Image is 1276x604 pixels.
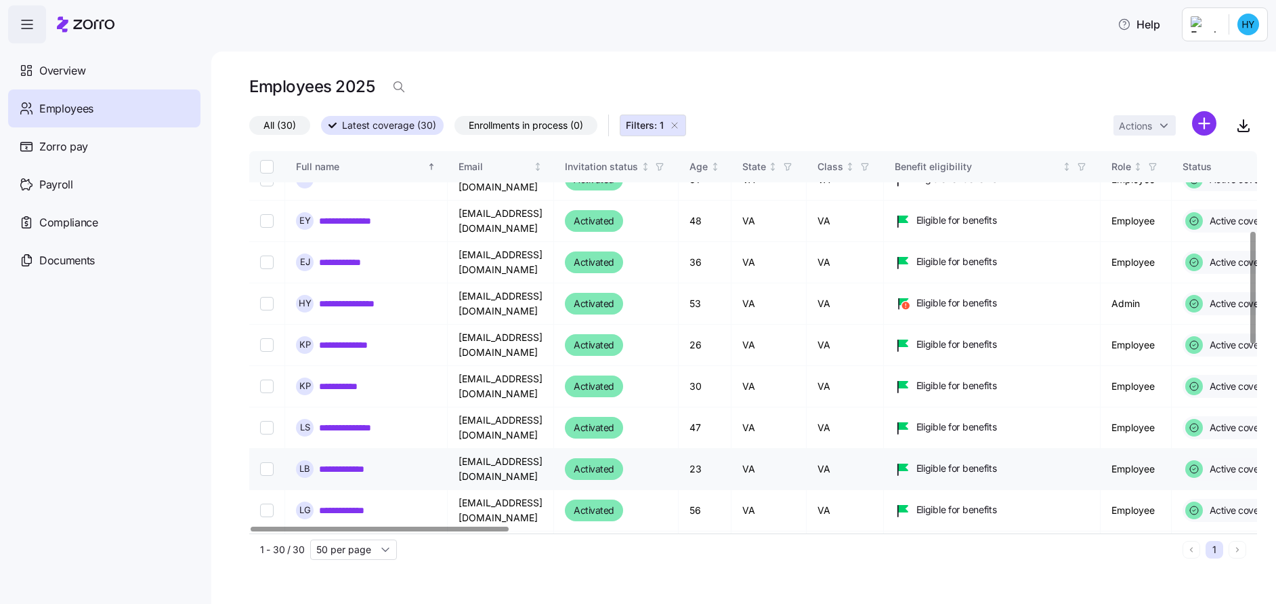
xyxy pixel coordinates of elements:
div: State [742,159,766,174]
div: Not sorted [1133,162,1143,172]
td: VA [807,201,884,242]
span: Overview [39,62,85,79]
a: Employees [8,89,200,127]
span: Eligible for benefits [916,214,997,227]
span: Enrollments in process (0) [469,117,583,134]
td: Employee [1101,201,1172,242]
input: Select record 11 [260,338,274,352]
td: VA [807,283,884,325]
span: Payroll [39,176,73,193]
th: RoleNot sorted [1101,151,1172,182]
td: Employee [1101,490,1172,531]
td: [EMAIL_ADDRESS][DOMAIN_NAME] [448,283,554,325]
span: Help [1118,16,1160,33]
td: VA [731,325,807,366]
span: Filters: 1 [626,119,664,132]
img: Employer logo [1191,16,1218,33]
td: VA [731,407,807,449]
div: Role [1111,159,1131,174]
span: 1 - 30 / 30 [260,543,305,557]
button: Next page [1229,541,1246,559]
td: VA [807,366,884,407]
span: L B [299,464,310,473]
span: K P [299,382,311,390]
span: Activated [574,254,614,270]
span: L G [299,506,311,515]
td: [EMAIL_ADDRESS][DOMAIN_NAME] [448,325,554,366]
th: Full nameSorted ascending [285,151,448,182]
td: Employee [1101,449,1172,490]
td: 36 [679,242,731,283]
button: Previous page [1183,541,1200,559]
span: All (30) [263,117,296,134]
span: Eligible for benefits [916,379,997,392]
span: Activated [574,337,614,353]
span: Eligible for benefits [916,462,997,475]
span: Activated [574,461,614,477]
a: Payroll [8,165,200,203]
div: Not sorted [1257,162,1267,172]
span: Activated [574,213,614,229]
td: [EMAIL_ADDRESS][DOMAIN_NAME] [448,201,554,242]
div: Benefit eligibility [895,159,1060,174]
td: VA [807,325,884,366]
span: Eligible for benefits [916,255,997,268]
td: [EMAIL_ADDRESS][DOMAIN_NAME] [448,407,554,449]
td: Employee [1101,366,1172,407]
span: Employees [39,100,93,117]
th: Invitation statusNot sorted [554,151,679,182]
td: Admin [1101,283,1172,325]
input: Select record 10 [260,297,274,310]
span: Eligible for benefits [916,338,997,351]
span: Documents [39,252,95,269]
td: VA [807,242,884,283]
a: Documents [8,241,200,279]
div: Not sorted [710,162,720,172]
button: Filters: 1 [620,115,686,136]
td: VA [807,449,884,490]
a: Overview [8,52,200,89]
input: Select record 13 [260,421,274,435]
span: Latest coverage (30) [342,117,436,134]
th: AgeNot sorted [679,151,731,182]
span: Zorro pay [39,138,88,155]
th: ClassNot sorted [807,151,884,182]
span: L S [300,423,310,432]
td: [EMAIL_ADDRESS][DOMAIN_NAME] [448,242,554,283]
h1: Employees 2025 [249,76,375,97]
input: Select record 8 [260,214,274,228]
button: Help [1107,11,1171,38]
th: EmailNot sorted [448,151,554,182]
span: Activated [574,502,614,519]
td: VA [807,407,884,449]
span: E Y [299,216,311,225]
td: [EMAIL_ADDRESS][DOMAIN_NAME] [448,490,554,531]
input: Select all records [260,160,274,174]
input: Select record 14 [260,462,274,476]
div: Not sorted [768,162,778,172]
td: [EMAIL_ADDRESS][DOMAIN_NAME] [448,449,554,490]
span: K P [299,340,311,349]
span: Eligible for benefits [916,420,997,434]
span: Compliance [39,214,98,231]
div: Not sorted [845,162,855,172]
a: Compliance [8,203,200,241]
input: Select record 12 [260,380,274,393]
div: Not sorted [1062,162,1071,172]
svg: add icon [1192,111,1216,136]
div: Email [459,159,531,174]
td: VA [731,490,807,531]
td: VA [731,201,807,242]
td: 53 [679,283,731,325]
div: Not sorted [533,162,543,172]
td: VA [731,283,807,325]
span: Eligible for benefits [916,503,997,517]
div: Sorted ascending [427,162,436,172]
td: 30 [679,366,731,407]
a: Zorro pay [8,127,200,165]
span: E J [300,258,310,266]
td: VA [731,449,807,490]
div: Full name [296,159,425,174]
td: 56 [679,490,731,531]
span: Activated [574,378,614,395]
